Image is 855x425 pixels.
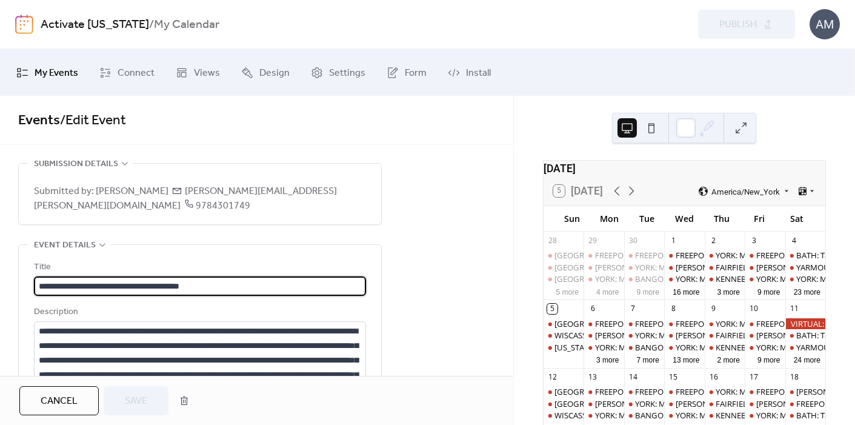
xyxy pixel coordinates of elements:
div: YORK: Morning Resistance at [GEOGRAPHIC_DATA] [635,330,819,341]
div: FREEPORT: AM and PM Rush Hour Brigade. Click for times! [584,386,624,397]
div: [GEOGRAPHIC_DATA]: Support Palestine Weekly Standout [554,386,765,397]
div: WELLS: NO I.C.E in Wells [745,330,785,341]
div: FREEPORT: AM and PM Rush Hour Brigade. Click for times! [595,386,804,397]
div: FREEPORT: Visibility Brigade Standout [676,250,812,261]
div: PORTLAND: Canvass with Maine Dems in Portland [544,262,584,273]
span: My Events [35,64,78,82]
div: Tue [628,206,665,231]
div: [DATE] [544,161,825,176]
img: logo [15,15,33,34]
span: Form [405,64,427,82]
b: / [149,13,154,36]
div: WELLS: NO I.C.E in Wells [664,262,704,273]
div: YORK: Morning Resistance at [GEOGRAPHIC_DATA] [595,273,779,284]
div: FREEPORT: VISIBILITY FREEPORT Stand for Democracy! [624,386,664,397]
span: Settings [329,64,365,82]
div: BELFAST: Support Palestine Weekly Standout [544,273,584,284]
div: Mon [591,206,628,231]
div: WELLS: NO I.C.E in Wells [584,330,624,341]
div: YORK: Morning Resistance at Town Center [584,410,624,421]
span: / Edit Event [60,107,126,134]
div: 4 [789,235,799,246]
div: 17 [749,372,759,383]
div: FREEPORT: AM and PM Rush Hour Brigade. Click for times! [595,250,804,261]
div: YARMOUTH: Saturday Weekly Rally - Resist Hate - Support Democracy [785,342,825,353]
div: [PERSON_NAME]: NO I.C.E in [PERSON_NAME] [595,262,760,273]
div: [PERSON_NAME]: NO I.C.E in [PERSON_NAME] [676,398,841,409]
div: AM [810,9,840,39]
div: WELLS: NO I.C.E in Wells [664,330,704,341]
div: KENNEBUNK: Stand Out [705,273,745,284]
div: FREEPORT: AM and PM Rush Hour Brigade. Click for times! [745,318,785,329]
div: Fri [740,206,778,231]
a: Design [232,54,299,91]
div: BANGOR: Weekly peaceful protest [635,410,759,421]
div: WELLS: No ICE in Wells! No Kings! [785,386,825,397]
span: Design [259,64,290,82]
span: Event details [34,238,96,253]
div: YORK: Morning Resistance at Town Center [584,342,624,353]
div: 30 [628,235,638,246]
span: Submitted by: [PERSON_NAME] [PERSON_NAME][EMAIL_ADDRESS][PERSON_NAME][DOMAIN_NAME] [34,184,366,213]
button: Cancel [19,386,99,415]
div: Thu [703,206,740,231]
div: YORK: Morning Resistance at [GEOGRAPHIC_DATA] [635,262,819,273]
div: Sat [778,206,816,231]
div: FREEPORT: VISIBILITY FREEPORT Stand for Democracy! [635,386,833,397]
span: America/New_York [711,187,780,195]
div: Title [34,260,364,275]
div: 6 [588,304,598,314]
div: FAIRFIELD: Stop The Coup [705,262,745,273]
div: 11 [789,304,799,314]
a: Settings [302,54,374,91]
div: FREEPORT: AM and PM Rush Hour Brigade. Click for times! [584,250,624,261]
div: Maine VIRTUAL: Democratic Socialists of America Political Education Session: Electoral Organizing... [544,342,584,353]
div: YORK: Morning Resistance at Town Center [705,386,745,397]
div: [GEOGRAPHIC_DATA]: Support Palestine Weekly Standout [554,318,765,329]
span: Install [466,64,491,82]
div: FREEPORT: Visibility Brigade Standout [664,386,704,397]
div: YORK: Morning Resistance at Town Center [705,318,745,329]
div: [PERSON_NAME]: NO I.C.E in [PERSON_NAME] [676,330,841,341]
div: YORK: Morning Resistance at [GEOGRAPHIC_DATA] [595,410,779,421]
div: FREEPORT: Visibility Brigade Standout [664,250,704,261]
a: My Events [7,54,87,91]
div: FREEPORT: Visibility Brigade Standout [664,318,704,329]
div: BATH: Tabling at the Bath Farmers Market [785,330,825,341]
button: 9 more [631,286,664,297]
div: PORTLAND: Organize - Resistance Singers! [544,398,584,409]
div: FREEPORT: VISIBILITY FREEPORT Stand for Democracy! [624,318,664,329]
div: [GEOGRAPHIC_DATA]: Support Palestine Weekly Standout [554,273,765,284]
span: Connect [118,64,155,82]
div: WELLS: NO I.C.E in Wells [745,398,785,409]
div: FAIRFIELD: Stop The Coup [716,398,810,409]
div: [GEOGRAPHIC_DATA]: Organize - Resistance Singers! [554,398,743,409]
div: WISCASSET: Community Stand Up - Being a Good Human Matters! [544,330,584,341]
div: [GEOGRAPHIC_DATA]: Solidarity Flotilla for [GEOGRAPHIC_DATA] [554,250,789,261]
button: 9 more [753,286,785,297]
button: 3 more [712,286,745,297]
div: BANGOR: Weekly peaceful protest [635,273,759,284]
div: 5 [547,304,557,314]
div: 9 [708,304,719,314]
div: 12 [547,372,557,383]
div: FREEPORT: VISIBILITY FREEPORT Stand for Democracy! [635,318,833,329]
div: WISCASSET: Community Stand Up - Being a Good Human Matters! [554,330,794,341]
div: [PERSON_NAME]: NO I.C.E in [PERSON_NAME] [676,262,841,273]
span: Cancel [41,394,78,409]
div: YORK: Morning Resistance at Town Center [745,273,785,284]
div: BELFAST: Support Palestine Weekly Standout [544,386,584,397]
div: Wed [665,206,703,231]
div: 14 [628,372,638,383]
a: Install [439,54,500,91]
div: YORK: Morning Resistance at Town Center [664,273,704,284]
div: 3 [749,235,759,246]
div: BATH: Tabling at the Bath Farmers Market [785,410,825,421]
div: YORK: Morning Resistance at [GEOGRAPHIC_DATA] [635,398,819,409]
div: 13 [588,372,598,383]
button: 3 more [591,353,624,365]
div: FREEPORT: AM and PM Rush Hour Brigade. Click for times! [595,318,804,329]
div: YORK: Morning Resistance at [GEOGRAPHIC_DATA] [595,342,779,353]
div: KENNEBUNK: Stand Out [705,342,745,353]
